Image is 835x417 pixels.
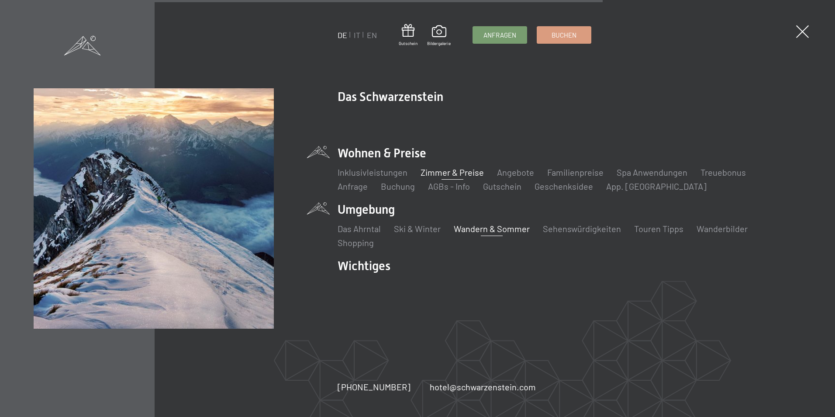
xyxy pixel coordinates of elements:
[394,223,441,234] a: Ski & Winter
[338,237,374,248] a: Shopping
[427,25,451,46] a: Bildergalerie
[399,40,417,46] span: Gutschein
[338,223,381,234] a: Das Ahrntal
[338,181,368,191] a: Anfrage
[483,181,521,191] a: Gutschein
[381,181,415,191] a: Buchung
[338,382,411,392] span: [PHONE_NUMBER]
[535,181,593,191] a: Geschenksidee
[497,167,534,177] a: Angebote
[427,40,451,46] span: Bildergalerie
[430,381,536,393] a: hotel@schwarzenstein.com
[537,27,591,43] a: Buchen
[338,167,407,177] a: Inklusivleistungen
[421,167,484,177] a: Zimmer & Preise
[454,223,530,234] a: Wandern & Sommer
[399,24,417,46] a: Gutschein
[483,31,516,40] span: Anfragen
[354,30,360,40] a: IT
[428,181,470,191] a: AGBs - Info
[338,30,347,40] a: DE
[606,181,707,191] a: App. [GEOGRAPHIC_DATA]
[547,167,604,177] a: Familienpreise
[634,223,683,234] a: Touren Tipps
[552,31,576,40] span: Buchen
[543,223,621,234] a: Sehenswürdigkeiten
[367,30,377,40] a: EN
[697,223,748,234] a: Wanderbilder
[473,27,527,43] a: Anfragen
[700,167,746,177] a: Treuebonus
[617,167,687,177] a: Spa Anwendungen
[338,381,411,393] a: [PHONE_NUMBER]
